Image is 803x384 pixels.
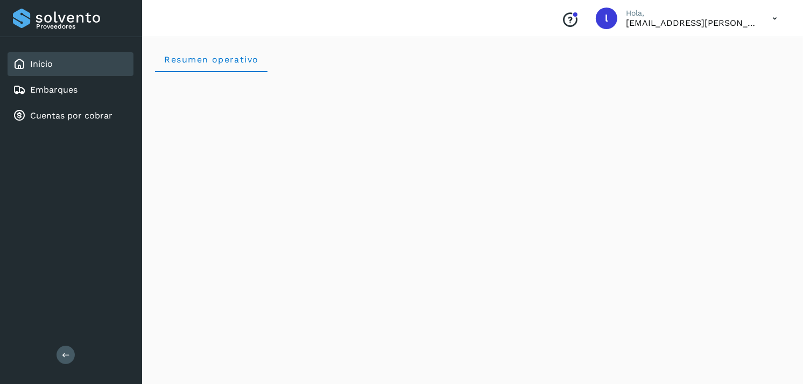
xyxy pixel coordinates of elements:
[30,85,78,95] a: Embarques
[8,52,133,76] div: Inicio
[8,78,133,102] div: Embarques
[30,59,53,69] a: Inicio
[626,18,755,28] p: lauraamalia.castillo@xpertal.com
[36,23,129,30] p: Proveedores
[164,54,259,65] span: Resumen operativo
[626,9,755,18] p: Hola,
[30,110,112,121] a: Cuentas por cobrar
[8,104,133,128] div: Cuentas por cobrar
